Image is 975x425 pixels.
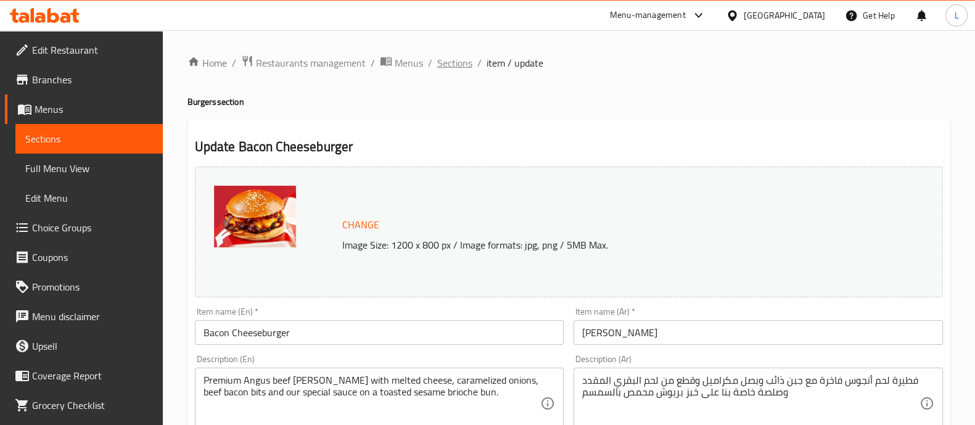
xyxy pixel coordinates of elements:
[187,55,950,71] nav: breadcrumb
[5,361,163,390] a: Coverage Report
[371,56,375,70] li: /
[32,279,153,294] span: Promotions
[5,35,163,65] a: Edit Restaurant
[187,56,227,70] a: Home
[5,390,163,420] a: Grocery Checklist
[232,56,236,70] li: /
[337,212,384,237] button: Change
[5,302,163,331] a: Menu disclaimer
[574,320,943,345] input: Enter name Ar
[32,250,153,265] span: Coupons
[32,398,153,413] span: Grocery Checklist
[380,55,423,71] a: Menus
[25,131,153,146] span: Sections
[487,56,543,70] span: item / update
[610,8,686,23] div: Menu-management
[256,56,366,70] span: Restaurants management
[5,242,163,272] a: Coupons
[187,96,950,108] h4: Burgers section
[342,216,379,234] span: Change
[195,138,943,156] h2: Update Bacon Cheeseburger
[337,237,870,252] p: Image Size: 1200 x 800 px / Image formats: jpg, png / 5MB Max.
[5,213,163,242] a: Choice Groups
[477,56,482,70] li: /
[32,220,153,235] span: Choice Groups
[195,320,564,345] input: Enter name En
[214,186,296,247] img: mmw_638723678361928423
[15,183,163,213] a: Edit Menu
[954,9,958,22] span: L
[5,272,163,302] a: Promotions
[25,161,153,176] span: Full Menu View
[15,124,163,154] a: Sections
[5,331,163,361] a: Upsell
[32,43,153,57] span: Edit Restaurant
[35,102,153,117] span: Menus
[437,56,472,70] a: Sections
[32,72,153,87] span: Branches
[15,154,163,183] a: Full Menu View
[5,94,163,124] a: Menus
[32,309,153,324] span: Menu disclaimer
[395,56,423,70] span: Menus
[25,191,153,205] span: Edit Menu
[744,9,825,22] div: [GEOGRAPHIC_DATA]
[32,368,153,383] span: Coverage Report
[32,339,153,353] span: Upsell
[241,55,366,71] a: Restaurants management
[5,65,163,94] a: Branches
[428,56,432,70] li: /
